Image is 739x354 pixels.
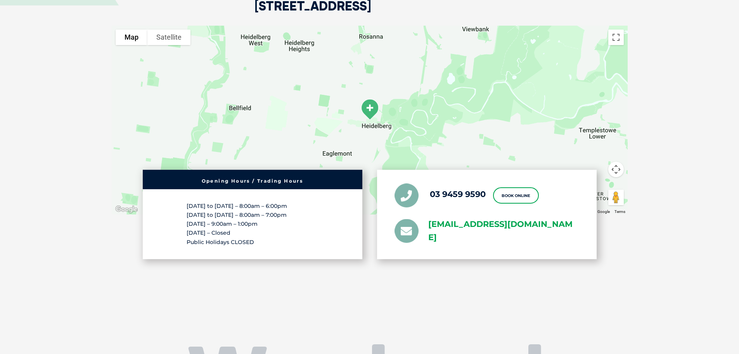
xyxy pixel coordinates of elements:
button: Toggle fullscreen view [608,30,624,45]
button: Map camera controls [608,162,624,177]
h6: Opening Hours / Trading Hours [147,179,358,183]
button: Show street map [116,30,147,45]
a: 03 9459 9590 [430,189,486,199]
a: [EMAIL_ADDRESS][DOMAIN_NAME] [428,218,579,245]
a: Book Online [493,187,539,204]
p: [DATE] to [DATE] – 8:00am – 6:00pm [DATE] to [DATE] – 8:00am – 7:00pm [DATE] – 9:00am – 1:00pm [D... [187,202,318,247]
button: Show satellite imagery [147,30,190,45]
